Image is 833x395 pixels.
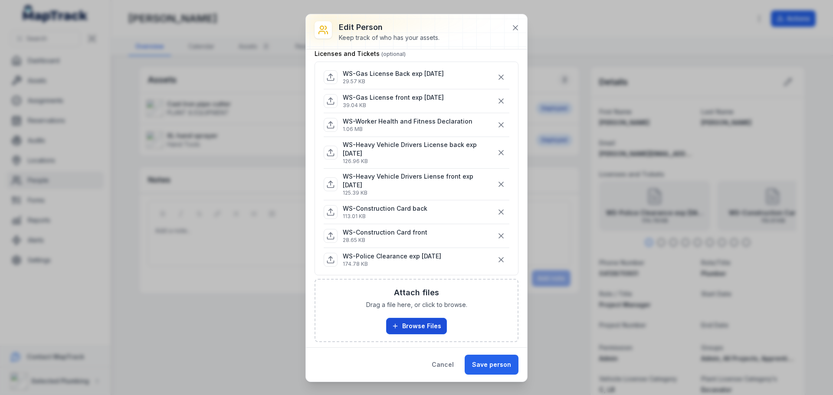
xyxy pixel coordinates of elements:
p: WS-Heavy Vehicle Drivers Liense front exp [DATE] [343,172,493,189]
label: Licenses and Tickets [315,49,406,58]
button: Save person [465,355,518,375]
span: Drag a file here, or click to browse. [366,300,467,309]
p: 28.65 KB [343,237,427,244]
h3: Attach files [394,287,439,299]
button: Browse Files [386,318,447,334]
p: WS-Gas License front exp [DATE] [343,93,444,102]
button: Cancel [424,355,461,375]
p: WS-Police Clearance exp [DATE] [343,252,441,261]
p: WS-Construction Card front [343,228,427,237]
h3: Edit person [339,21,439,33]
p: 1.06 MB [343,126,472,133]
p: WS-Gas License Back exp [DATE] [343,69,444,78]
div: Keep track of who has your assets. [339,33,439,42]
p: 174.78 KB [343,261,441,268]
p: WS-Heavy Vehicle Drivers License back exp [DATE] [343,140,493,158]
p: WS-Worker Health and Fitness Declaration [343,117,472,126]
p: 113.01 KB [343,213,427,220]
p: 125.39 KB [343,189,493,196]
p: 39.04 KB [343,102,444,109]
p: WS-Construction Card back [343,204,427,213]
p: 29.57 KB [343,78,444,85]
p: 126.96 KB [343,158,493,165]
